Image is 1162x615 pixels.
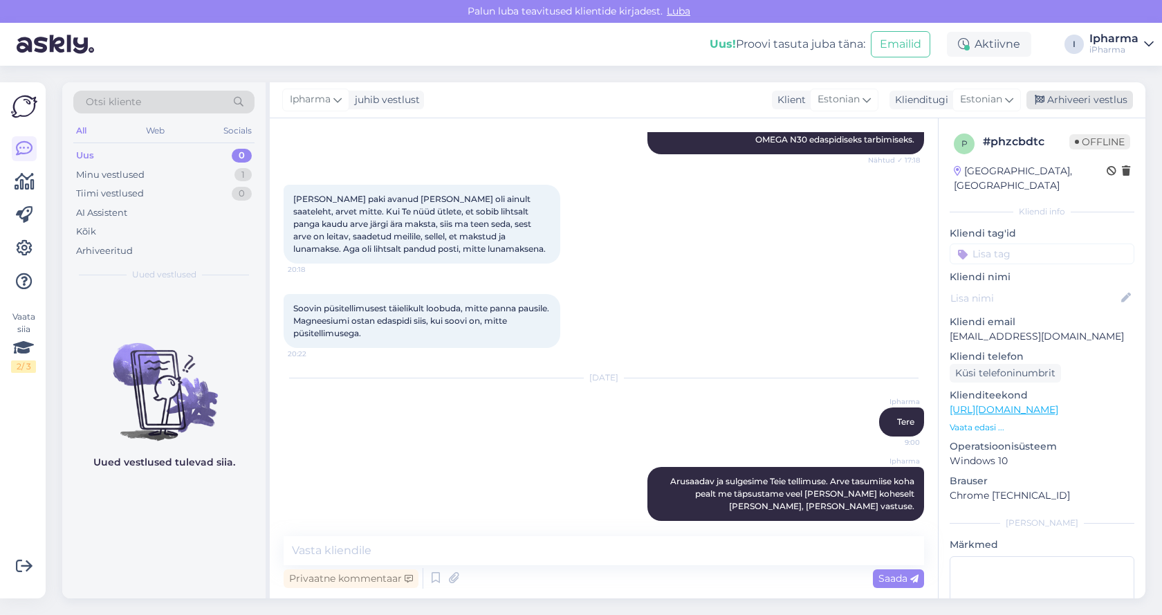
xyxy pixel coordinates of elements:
[772,93,806,107] div: Klient
[1026,91,1133,109] div: Arhiveeri vestlus
[1089,33,1138,44] div: Ipharma
[76,187,144,201] div: Tiimi vestlused
[288,264,340,275] span: 20:18
[868,396,920,407] span: Ipharma
[284,371,924,384] div: [DATE]
[284,569,418,588] div: Privaatne kommentaar
[76,244,133,258] div: Arhiveeritud
[983,134,1069,150] div: # phzcbdtc
[11,93,37,120] img: Askly Logo
[950,421,1134,434] p: Vaata edasi ...
[76,149,94,163] div: Uus
[710,37,736,51] b: Uus!
[62,318,266,443] img: No chats
[1089,33,1154,55] a: IpharmaiPharma
[950,226,1134,241] p: Kliendi tag'id
[11,360,36,373] div: 2 / 3
[868,456,920,466] span: Ipharma
[947,32,1031,57] div: Aktiivne
[293,194,546,254] span: [PERSON_NAME] paki avanud [PERSON_NAME] oli ainult saateleht, arvet mitte. Kui Te nüüd ütlete, et...
[950,244,1134,264] input: Lisa tag
[950,329,1134,344] p: [EMAIL_ADDRESS][DOMAIN_NAME]
[871,31,930,57] button: Emailid
[76,206,127,220] div: AI Assistent
[950,474,1134,488] p: Brauser
[950,517,1134,529] div: [PERSON_NAME]
[960,92,1002,107] span: Estonian
[86,95,141,109] span: Otsi kliente
[950,403,1058,416] a: [URL][DOMAIN_NAME]
[950,364,1061,383] div: Küsi telefoninumbrit
[293,303,551,338] span: Soovin püsitellimusest täielikult loobuda, mitte panna pausile. Magneesiumi ostan edaspidi siis, ...
[950,270,1134,284] p: Kliendi nimi
[818,92,860,107] span: Estonian
[950,454,1134,468] p: Windows 10
[897,416,914,427] span: Tere
[950,388,1134,403] p: Klienditeekond
[143,122,167,140] div: Web
[1089,44,1138,55] div: iPharma
[93,455,235,470] p: Uued vestlused tulevad siia.
[950,205,1134,218] div: Kliendi info
[232,149,252,163] div: 0
[234,168,252,182] div: 1
[670,476,916,511] span: Arusaadav ja sulgesime Teie tellimuse. Arve tasumiise koha pealt me täpsustame veel [PERSON_NAME]...
[954,164,1107,193] div: [GEOGRAPHIC_DATA], [GEOGRAPHIC_DATA]
[232,187,252,201] div: 0
[73,122,89,140] div: All
[76,225,96,239] div: Kõik
[290,92,331,107] span: Ipharma
[663,5,694,17] span: Luba
[132,268,196,281] span: Uued vestlused
[961,138,968,149] span: p
[76,168,145,182] div: Minu vestlused
[221,122,255,140] div: Socials
[950,488,1134,503] p: Chrome [TECHNICAL_ID]
[1064,35,1084,54] div: I
[868,437,920,448] span: 9:00
[349,93,420,107] div: juhib vestlust
[950,291,1118,306] input: Lisa nimi
[11,311,36,373] div: Vaata siia
[878,572,919,585] span: Saada
[950,315,1134,329] p: Kliendi email
[868,155,920,165] span: Nähtud ✓ 17:18
[1069,134,1130,149] span: Offline
[950,538,1134,552] p: Märkmed
[288,349,340,359] span: 20:22
[950,439,1134,454] p: Operatsioonisüsteem
[710,36,865,53] div: Proovi tasuta juba täna:
[868,522,920,532] span: 9:01
[889,93,948,107] div: Klienditugi
[950,349,1134,364] p: Kliendi telefon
